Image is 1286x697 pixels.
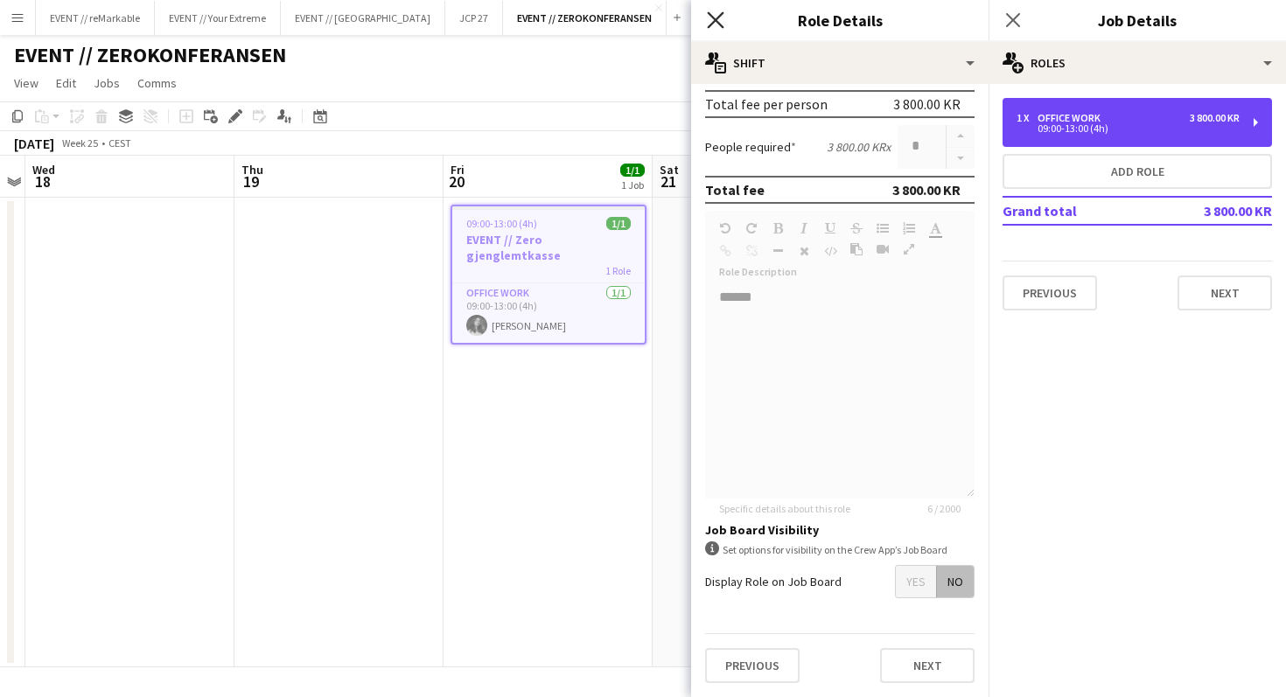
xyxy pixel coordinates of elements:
button: EVENT // reMarkable [36,1,155,35]
td: Grand total [1003,197,1162,225]
div: [DATE] [14,135,54,152]
div: Total fee [705,181,765,199]
span: 1 Role [605,264,631,277]
span: Comms [137,75,177,91]
a: Edit [49,72,83,94]
div: 3 800.00 KR [892,181,961,199]
span: 1/1 [606,217,631,230]
span: Fri [451,162,465,178]
span: View [14,75,38,91]
div: 3 800.00 KR x [827,139,891,155]
app-job-card: 09:00-13:00 (4h)1/1EVENT // Zero gjenglemtkasse1 RoleOffice work1/109:00-13:00 (4h)[PERSON_NAME] [451,205,646,345]
span: 20 [448,171,465,192]
div: Office work [1038,112,1108,124]
span: Jobs [94,75,120,91]
button: Next [1178,275,1272,310]
button: EVENT // Your Extreme [155,1,281,35]
div: CEST [108,136,131,150]
span: 21 [657,171,679,192]
span: 19 [239,171,263,192]
span: 1/1 [620,164,645,177]
h1: EVENT // ZEROKONFERANSEN [14,42,286,68]
div: 09:00-13:00 (4h) [1017,124,1240,133]
span: 18 [30,171,55,192]
a: Comms [130,72,184,94]
app-card-role: Office work1/109:00-13:00 (4h)[PERSON_NAME] [452,283,645,343]
div: Total fee per person [705,95,828,113]
span: Week 25 [58,136,101,150]
button: Next [880,648,975,683]
div: 1 Job [621,178,644,192]
div: Roles [989,42,1286,84]
div: 3 800.00 KR [1190,112,1240,124]
button: JCP 27 [445,1,503,35]
button: EVENT // ZEROKONFERANSEN [503,1,667,35]
a: View [7,72,45,94]
h3: Job Details [989,9,1286,31]
span: Edit [56,75,76,91]
button: Previous [1003,275,1097,310]
button: EVENT // [GEOGRAPHIC_DATA] [281,1,445,35]
button: Previous [705,648,800,683]
span: Wed [32,162,55,178]
td: 3 800.00 KR [1162,197,1272,225]
span: Sat [660,162,679,178]
div: 3 800.00 KR [893,95,961,113]
h3: EVENT // Zero gjenglemtkasse [452,232,645,263]
div: Set options for visibility on the Crew App’s Job Board [705,541,975,558]
button: Add role [1003,154,1272,189]
h3: Role Details [691,9,989,31]
span: Thu [241,162,263,178]
h3: Job Board Visibility [705,522,975,538]
label: Display Role on Job Board [705,574,842,589]
label: People required [705,139,796,155]
div: Shift [691,42,989,84]
a: Jobs [87,72,127,94]
span: 09:00-13:00 (4h) [466,217,537,230]
div: 1 x [1017,112,1038,124]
